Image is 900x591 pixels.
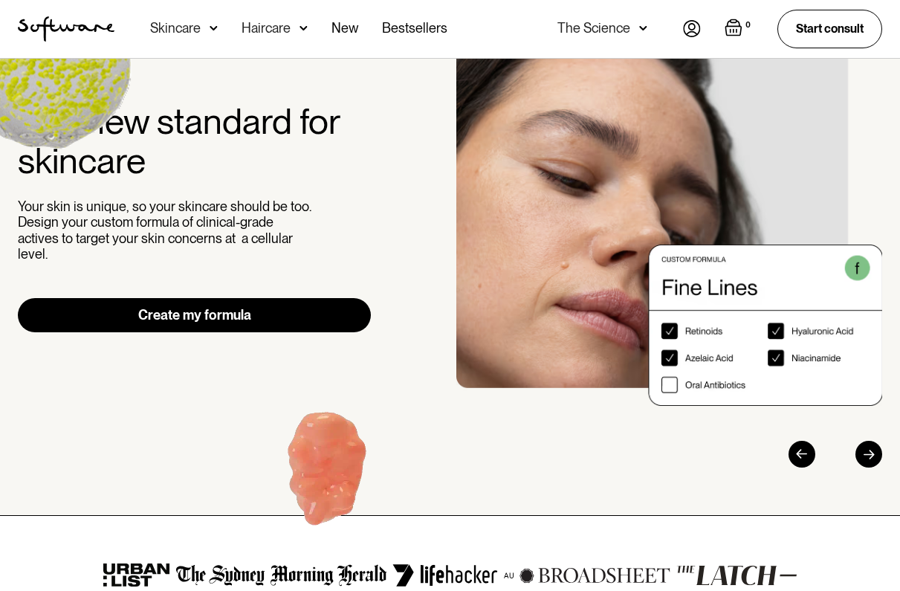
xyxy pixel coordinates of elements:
img: arrow down [210,21,218,36]
img: urban list logo [103,563,171,587]
img: arrow down [639,21,647,36]
a: home [18,16,114,42]
img: arrow down [300,21,308,36]
a: Create my formula [18,298,371,332]
img: Hydroquinone (skin lightening agent) [234,383,419,565]
div: Next slide [855,441,882,468]
a: Start consult [777,10,882,48]
p: Your skin is unique, so your skincare should be too. Design your custom formula of clinical-grade... [18,198,315,262]
h2: The new standard for skincare [18,102,371,181]
div: Skincare [150,21,201,36]
div: Haircare [242,21,291,36]
a: Open empty cart [725,19,754,39]
div: 2 / 3 [456,16,883,418]
img: the Sydney morning herald logo [176,564,386,587]
img: broadsheet logo [519,567,670,584]
div: The Science [557,21,630,36]
div: Previous slide [789,441,815,468]
img: lifehacker logo [420,564,514,587]
div: 0 [742,19,754,32]
img: the latch logo [676,565,797,586]
img: Software Logo [18,16,114,42]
